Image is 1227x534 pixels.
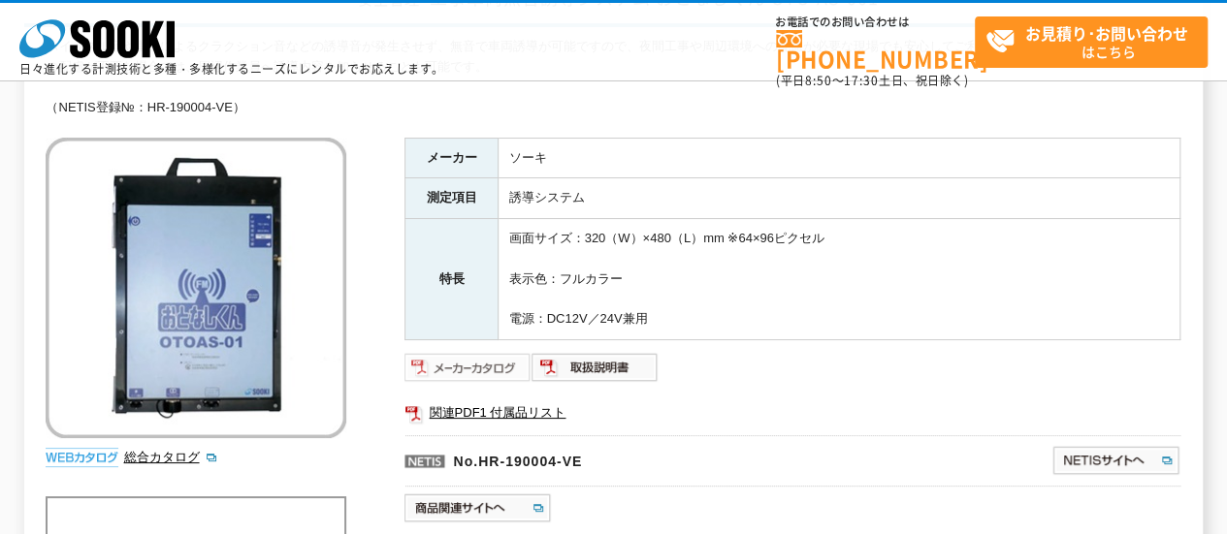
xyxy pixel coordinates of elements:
[499,178,1180,219] td: 誘導システム
[404,400,1180,425] a: 関連PDF1 付属品リスト
[499,138,1180,178] td: ソーキ
[975,16,1208,68] a: お見積り･お問い合わせはこちら
[404,352,532,383] img: メーカーカタログ
[844,72,879,89] span: 17:30
[405,138,499,178] th: メーカー
[532,364,659,379] a: 取扱説明書
[499,219,1180,340] td: 画面サイズ：320（W）×480（L）mm ※64×96ピクセル 表示色：フルカラー 電源：DC12V／24V兼用
[404,435,864,482] p: No.HR-190004-VE
[404,492,553,523] img: 商品関連サイトへ
[46,448,118,467] img: webカタログ
[405,178,499,219] th: 測定項目
[776,30,975,70] a: [PHONE_NUMBER]
[405,219,499,340] th: 特長
[776,72,968,89] span: (平日 ～ 土日、祝日除く)
[985,17,1207,66] span: はこちら
[1051,445,1180,476] img: NETISサイトへ
[404,364,532,379] a: メーカーカタログ
[46,138,346,438] img: 工事車両無音誘導システム おとなしくん OTO-AS-001
[1025,21,1188,45] strong: お見積り･お問い合わせ
[532,352,659,383] img: 取扱説明書
[805,72,832,89] span: 8:50
[123,450,218,464] a: 総合カタログ
[776,16,975,28] span: お電話でのお問い合わせは
[19,63,444,75] p: 日々進化する計測技術と多種・多様化するニーズにレンタルでお応えします。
